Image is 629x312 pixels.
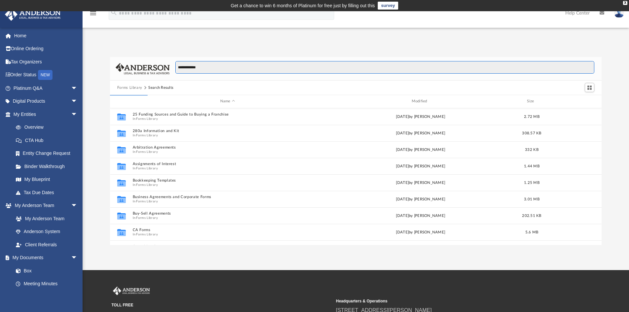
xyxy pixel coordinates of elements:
[132,228,323,232] button: CA Forms
[136,166,158,170] button: Forms Library
[89,13,97,17] a: menu
[548,98,594,104] div: id
[5,95,87,108] a: Digital Productsarrow_drop_down
[9,277,84,291] a: Meeting Minutes
[5,82,87,95] a: Platinum Q&Aarrow_drop_down
[132,216,323,220] span: In
[326,196,516,202] div: [DATE] by [PERSON_NAME]
[71,199,84,213] span: arrow_drop_down
[132,133,323,137] span: In
[110,9,118,16] i: search
[9,186,87,199] a: Tax Due Dates
[325,98,515,104] div: Modified
[136,199,158,203] button: Forms Library
[132,232,323,236] span: In
[136,117,158,121] button: Forms Library
[136,150,158,154] button: Forms Library
[71,108,84,121] span: arrow_drop_down
[5,108,87,121] a: My Entitiesarrow_drop_down
[71,251,84,265] span: arrow_drop_down
[9,160,87,173] a: Binder Walkthrough
[326,163,516,169] div: [DATE] by [PERSON_NAME]
[524,164,540,168] span: 1.44 MB
[132,178,323,183] button: Bookkeeping Templates
[132,244,323,249] button: Consulting Agreements
[5,199,84,212] a: My Anderson Teamarrow_drop_down
[132,98,322,104] div: Name
[231,2,375,10] div: Get a chance to win 6 months of Platinum for free just by filling out this
[89,9,97,17] i: menu
[136,232,158,236] button: Forms Library
[136,183,158,187] button: Forms Library
[9,264,81,277] a: Box
[132,150,323,154] span: In
[9,238,84,251] a: Client Referrals
[132,211,323,216] button: Buy-Sell Agreements
[9,121,87,134] a: Overview
[136,216,158,220] button: Forms Library
[525,230,538,234] span: 5.6 MB
[5,42,87,55] a: Online Ordering
[132,145,323,150] button: Arbitration Agreements
[518,98,545,104] div: Size
[71,95,84,108] span: arrow_drop_down
[132,162,323,166] button: Assignments of Interest
[5,55,87,68] a: Tax Organizers
[110,108,602,245] div: grid
[525,148,539,151] span: 332 KB
[378,2,398,10] a: survey
[326,147,516,153] div: [DATE] by [PERSON_NAME]
[326,180,516,186] div: [DATE] by [PERSON_NAME]
[112,287,151,295] img: Anderson Advisors Platinum Portal
[132,117,323,121] span: In
[9,225,84,238] a: Anderson System
[112,302,332,308] small: TOLL FREE
[132,195,323,199] button: Business Agreements and Corporate Forms
[175,61,594,74] input: Search files and folders
[326,130,516,136] div: [DATE] by [PERSON_NAME]
[117,85,142,91] button: Forms Library
[148,85,173,91] div: Search Results
[132,129,323,133] button: 280a Information and Kit
[336,298,556,304] small: Headquarters & Operations
[9,173,84,186] a: My Blueprint
[524,181,540,184] span: 1.25 MB
[9,212,81,225] a: My Anderson Team
[132,183,323,187] span: In
[3,8,63,21] img: Anderson Advisors Platinum Portal
[614,8,624,18] img: User Pic
[113,98,129,104] div: id
[585,83,595,92] button: Switch to Grid View
[9,147,87,160] a: Entity Change Request
[132,112,323,117] button: 25 Funding Sources and Guide to Buying a Franchise
[326,114,516,120] div: [DATE] by [PERSON_NAME]
[623,1,627,5] div: close
[326,229,516,235] div: [DATE] by [PERSON_NAME]
[522,214,541,217] span: 202.51 KB
[9,134,87,147] a: CTA Hub
[136,133,158,137] button: Forms Library
[5,68,87,82] a: Order StatusNEW
[71,82,84,95] span: arrow_drop_down
[326,213,516,219] div: [DATE] by [PERSON_NAME]
[524,115,540,118] span: 2.72 MB
[132,199,323,203] span: In
[524,197,540,201] span: 3.01 MB
[5,251,84,264] a: My Documentsarrow_drop_down
[5,29,87,42] a: Home
[132,166,323,170] span: In
[38,70,52,80] div: NEW
[522,131,541,135] span: 308.57 KB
